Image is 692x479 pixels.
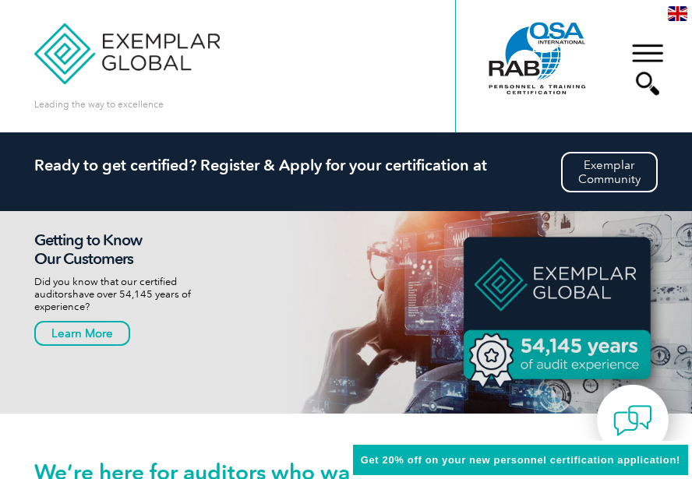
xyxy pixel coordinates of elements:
[34,96,164,113] p: Leading the way to excellence
[361,454,680,466] span: Get 20% off on your new personnel certification application!
[34,276,240,313] p: Did you know that our certified auditors have over 54,145 years of experience?
[613,401,652,440] img: contact-chat.png
[668,6,687,21] img: en
[34,156,657,174] h2: Ready to get certified? Register & Apply for your certification at
[34,321,130,346] a: Learn More
[34,231,240,268] h2: Getting to Know Our Customers
[561,152,658,192] a: ExemplarCommunity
